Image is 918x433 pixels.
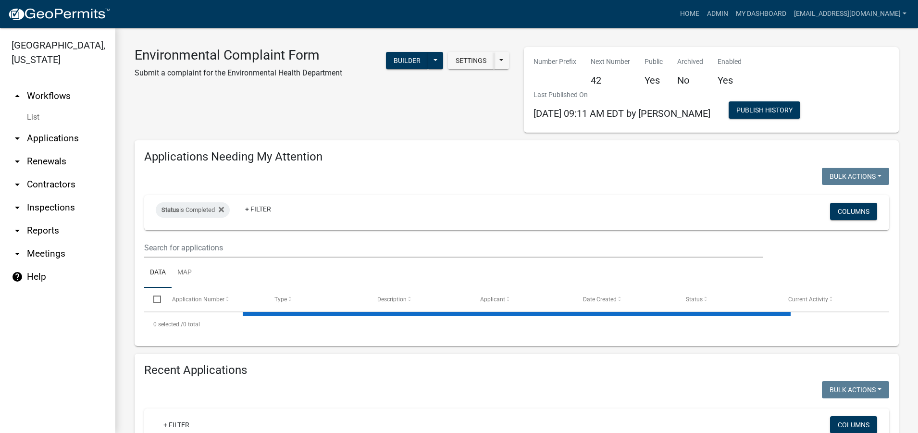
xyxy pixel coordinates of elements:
i: arrow_drop_up [12,90,23,102]
div: is Completed [156,202,230,218]
a: Map [172,258,198,288]
wm-modal-confirm: Workflow Publish History [729,107,800,115]
datatable-header-cell: Description [368,288,471,311]
button: Builder [386,52,428,69]
datatable-header-cell: Current Activity [779,288,882,311]
datatable-header-cell: Select [144,288,162,311]
p: Public [645,57,663,67]
h4: Recent Applications [144,363,889,377]
button: Settings [448,52,494,69]
a: My Dashboard [732,5,790,23]
i: arrow_drop_down [12,156,23,167]
i: arrow_drop_down [12,202,23,213]
p: Next Number [591,57,630,67]
i: help [12,271,23,283]
i: arrow_drop_down [12,179,23,190]
button: Bulk Actions [822,381,889,398]
span: [DATE] 09:11 AM EDT by [PERSON_NAME] [533,108,710,119]
h4: Applications Needing My Attention [144,150,889,164]
button: Bulk Actions [822,168,889,185]
span: Current Activity [788,296,828,303]
p: Archived [677,57,703,67]
button: Publish History [729,101,800,119]
h5: 42 [591,74,630,86]
input: Search for applications [144,238,763,258]
a: Data [144,258,172,288]
i: arrow_drop_down [12,133,23,144]
datatable-header-cell: Status [676,288,779,311]
span: Status [686,296,703,303]
p: Submit a complaint for the Environmental Health Department [135,67,342,79]
a: Admin [703,5,732,23]
div: 0 total [144,312,889,336]
h3: Environmental Complaint Form [135,47,342,63]
a: [EMAIL_ADDRESS][DOMAIN_NAME] [790,5,910,23]
span: Description [377,296,407,303]
span: Application Number [172,296,224,303]
button: Columns [830,203,877,220]
span: 0 selected / [153,321,183,328]
a: Home [676,5,703,23]
i: arrow_drop_down [12,225,23,236]
p: Enabled [718,57,742,67]
datatable-header-cell: Type [265,288,368,311]
h5: No [677,74,703,86]
span: Status [161,206,179,213]
span: Type [274,296,287,303]
datatable-header-cell: Date Created [574,288,677,311]
a: + Filter [237,200,279,218]
datatable-header-cell: Application Number [162,288,265,311]
p: Number Prefix [533,57,576,67]
i: arrow_drop_down [12,248,23,260]
h5: Yes [718,74,742,86]
p: Last Published On [533,90,710,100]
datatable-header-cell: Applicant [471,288,574,311]
span: Applicant [480,296,505,303]
span: Date Created [583,296,617,303]
h5: Yes [645,74,663,86]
